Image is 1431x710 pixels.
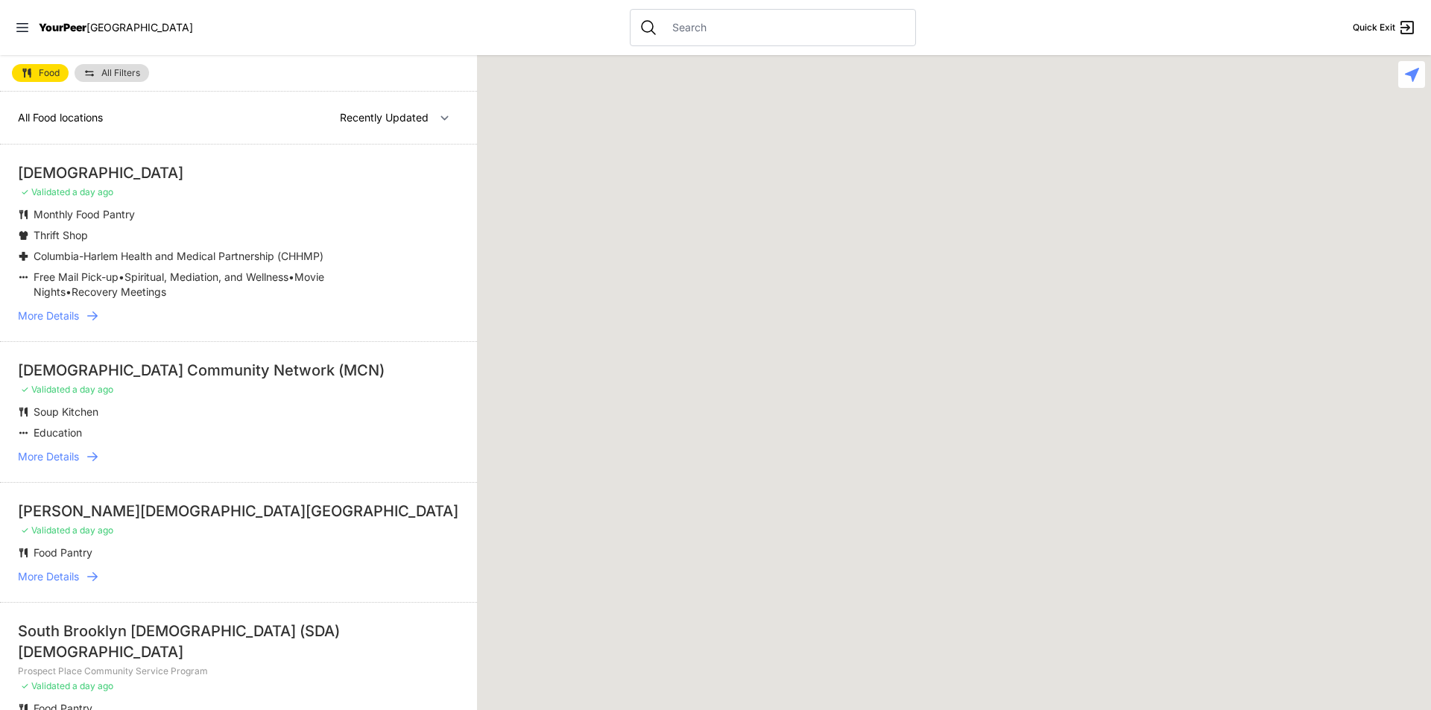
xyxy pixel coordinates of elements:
span: ✓ Validated [21,524,70,536]
span: YourPeer [39,21,86,34]
a: More Details [18,308,459,323]
span: Recovery Meetings [72,285,166,298]
span: Columbia-Harlem Health and Medical Partnership (CHHMP) [34,250,323,262]
span: More Details [18,569,79,584]
span: [GEOGRAPHIC_DATA] [86,21,193,34]
a: More Details [18,569,459,584]
span: ✓ Validated [21,384,70,395]
span: • [119,270,124,283]
span: Food [39,69,60,77]
span: a day ago [72,524,113,536]
span: Food Pantry [34,546,92,559]
div: [DEMOGRAPHIC_DATA] [18,162,459,183]
a: YourPeer[GEOGRAPHIC_DATA] [39,23,193,32]
div: South Brooklyn [DEMOGRAPHIC_DATA] (SDA) [DEMOGRAPHIC_DATA] [18,621,459,662]
span: a day ago [72,384,113,395]
p: Prospect Place Community Service Program [18,665,459,677]
span: Quick Exit [1353,22,1395,34]
span: • [66,285,72,298]
div: [DEMOGRAPHIC_DATA] Community Network (MCN) [18,360,459,381]
span: Free Mail Pick-up [34,270,119,283]
span: All Food locations [18,111,103,124]
div: [PERSON_NAME][DEMOGRAPHIC_DATA][GEOGRAPHIC_DATA] [18,501,459,522]
span: Soup Kitchen [34,405,98,418]
span: ✓ Validated [21,186,70,197]
a: Food [12,64,69,82]
span: • [288,270,294,283]
span: Monthly Food Pantry [34,208,135,221]
input: Search [663,20,906,35]
span: More Details [18,449,79,464]
span: a day ago [72,680,113,691]
a: More Details [18,449,459,464]
span: Spiritual, Mediation, and Wellness [124,270,288,283]
span: a day ago [72,186,113,197]
a: All Filters [75,64,149,82]
span: All Filters [101,69,140,77]
a: Quick Exit [1353,19,1416,37]
span: ✓ Validated [21,680,70,691]
span: More Details [18,308,79,323]
span: Thrift Shop [34,229,88,241]
span: Education [34,426,82,439]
